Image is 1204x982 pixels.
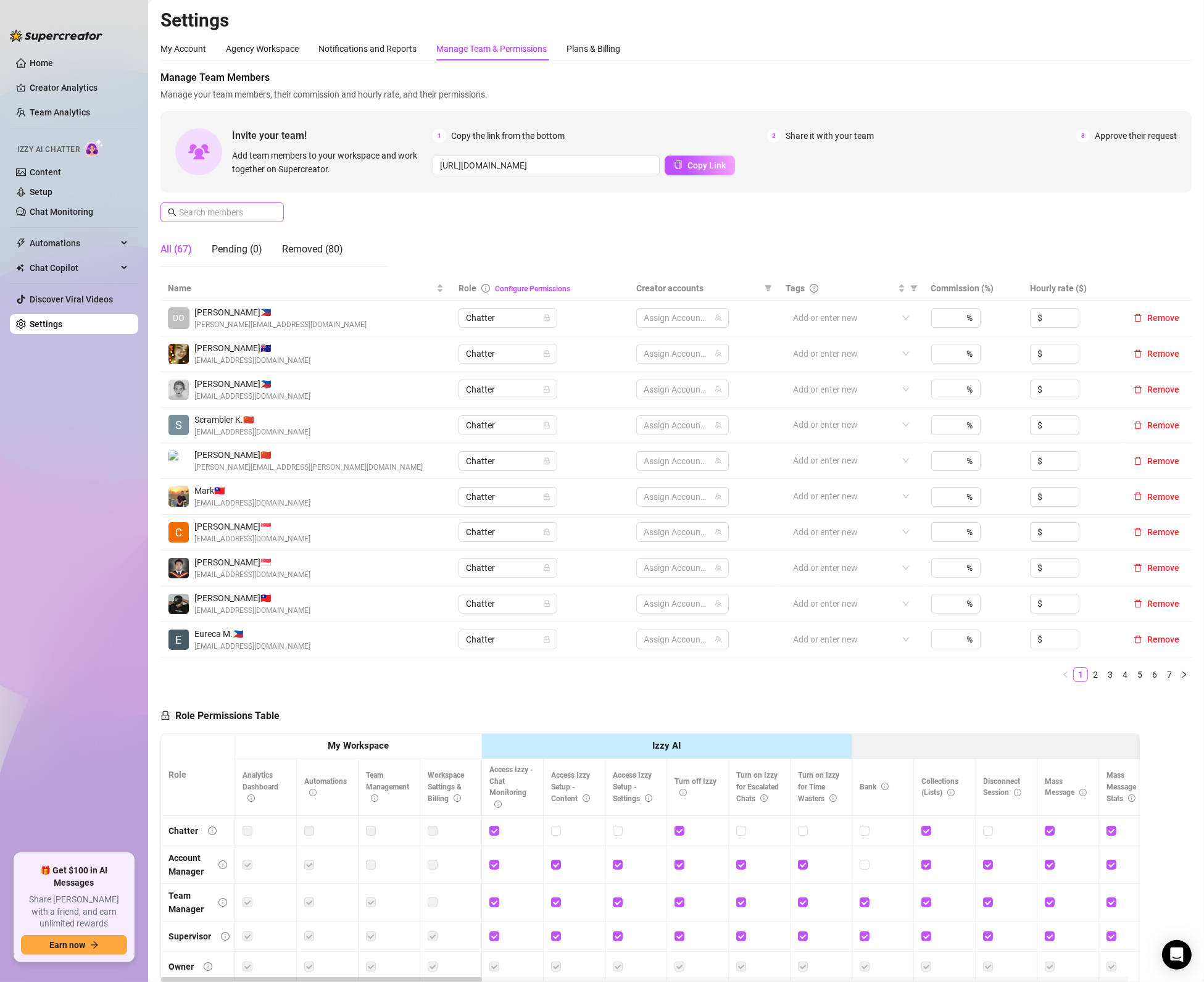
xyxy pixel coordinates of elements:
[924,277,1023,301] th: Commission (%)
[810,284,818,293] span: question-circle
[168,380,189,400] img: Audrey Elaine
[168,415,189,435] img: Scrambler Kawi
[1023,277,1121,301] th: Hourly rate ($)
[204,962,212,971] span: info-circle
[160,242,192,257] div: All (67)
[715,422,722,429] span: team
[583,794,590,802] span: info-circle
[194,462,423,473] span: [PERSON_NAME][EMAIL_ADDRESS][PERSON_NAME][DOMAIN_NAME]
[21,865,127,889] span: 🎁 Get $100 in AI Messages
[1134,314,1142,322] span: delete
[829,794,837,802] span: info-circle
[436,42,547,56] div: Manage Team & Permissions
[466,452,550,470] span: Chatter
[495,285,570,293] a: Configure Permissions
[786,129,874,143] span: Share it with your team
[715,386,722,393] span: team
[1106,771,1136,803] span: Mass Message Stats
[910,285,918,292] span: filter
[1134,564,1142,572] span: delete
[226,42,299,56] div: Agency Workspace
[168,344,189,364] img: deia jane boiser
[1129,382,1184,397] button: Remove
[1134,385,1142,394] span: delete
[194,341,310,355] span: [PERSON_NAME] 🇦🇺
[30,258,117,278] span: Chat Copilot
[613,771,652,803] span: Access Izzy Setup - Settings
[49,940,85,950] span: Earn now
[10,30,102,42] img: logo-BBDzfeDw.svg
[1129,596,1184,611] button: Remove
[1163,668,1176,681] a: 7
[715,564,722,572] span: team
[194,484,310,497] span: Mark 🇹🇼
[194,591,310,605] span: [PERSON_NAME] 🇹🇼
[451,129,565,143] span: Copy the link from the bottom
[282,242,343,257] div: Removed (80)
[1132,667,1147,682] li: 5
[1162,940,1192,970] div: Open Intercom Messenger
[328,740,389,751] strong: My Workspace
[1134,349,1142,358] span: delete
[665,156,735,175] button: Copy Link
[168,486,189,507] img: Mark
[1058,667,1073,682] li: Previous Page
[466,309,550,327] span: Chatter
[30,58,53,68] a: Home
[168,558,189,578] img: Kyle Rodriguez
[636,281,760,295] span: Creator accounts
[168,208,176,217] span: search
[168,594,189,614] img: Jericko
[1129,346,1184,361] button: Remove
[543,350,550,357] span: lock
[194,391,310,402] span: [EMAIL_ADDRESS][DOMAIN_NAME]
[232,128,433,143] span: Invite your team!
[194,569,310,581] span: [EMAIL_ADDRESS][DOMAIN_NAME]
[715,636,722,643] span: team
[1074,668,1087,681] a: 1
[466,344,550,363] span: Chatter
[160,709,280,723] h5: Role Permissions Table
[786,281,805,295] span: Tags
[715,600,722,607] span: team
[1062,671,1069,678] span: left
[715,350,722,357] span: team
[1162,667,1177,682] li: 7
[675,777,716,797] span: Turn off Izzy
[860,783,889,791] span: Bank
[168,930,211,943] div: Supervisor
[1129,489,1184,504] button: Remove
[168,824,198,838] div: Chatter
[194,605,310,617] span: [EMAIL_ADDRESS][DOMAIN_NAME]
[1103,667,1118,682] li: 3
[715,314,722,322] span: team
[652,740,681,751] strong: Izzy AI
[1148,668,1161,681] a: 6
[760,794,768,802] span: info-circle
[983,777,1021,797] span: Disconnect Session
[1147,635,1179,644] span: Remove
[715,457,722,465] span: team
[1076,129,1090,143] span: 3
[543,457,550,465] span: lock
[543,493,550,501] span: lock
[17,144,80,156] span: Izzy AI Chatter
[454,794,461,802] span: info-circle
[194,533,310,545] span: [EMAIL_ADDRESS][DOMAIN_NAME]
[543,564,550,572] span: lock
[160,9,1192,32] h2: Settings
[1147,563,1179,573] span: Remove
[168,451,189,471] img: Raychelle
[247,794,255,802] span: info-circle
[433,129,446,143] span: 1
[1103,668,1117,681] a: 3
[466,523,550,541] span: Chatter
[168,851,209,878] div: Account Manager
[168,960,194,973] div: Owner
[1134,528,1142,536] span: delete
[1045,777,1087,797] span: Mass Message
[194,520,310,533] span: [PERSON_NAME] 🇸🇬
[543,386,550,393] span: lock
[1181,671,1188,678] span: right
[543,422,550,429] span: lock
